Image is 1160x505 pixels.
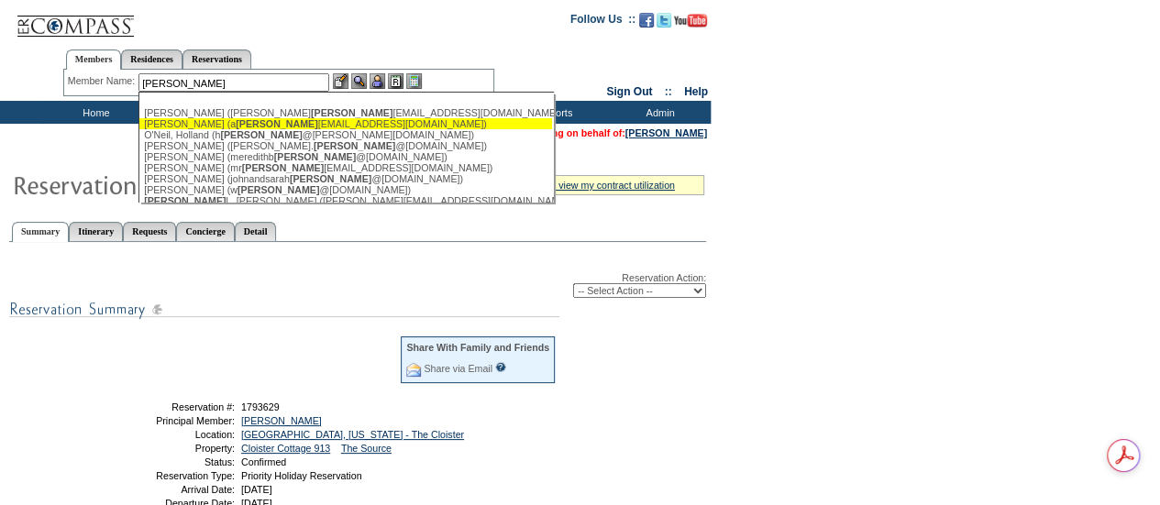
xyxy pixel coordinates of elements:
[341,443,392,454] a: The Source
[144,140,547,151] div: [PERSON_NAME] ([PERSON_NAME]. @[DOMAIN_NAME])
[674,18,707,29] a: Subscribe to our YouTube Channel
[123,222,176,241] a: Requests
[176,222,234,241] a: Concierge
[104,484,235,495] td: Arrival Date:
[144,162,547,173] div: [PERSON_NAME] (mr [EMAIL_ADDRESS][DOMAIN_NAME])
[424,363,492,374] a: Share via Email
[144,129,547,140] div: O'Neil, Holland (h @[PERSON_NAME][DOMAIN_NAME])
[104,429,235,440] td: Location:
[104,456,235,467] td: Status:
[311,107,392,118] span: [PERSON_NAME]
[12,222,69,242] a: Summary
[333,73,348,89] img: b_edit.gif
[290,173,371,184] span: [PERSON_NAME]
[104,470,235,481] td: Reservation Type:
[639,13,654,27] img: Become our fan on Facebook
[674,14,707,27] img: Subscribe to our YouTube Channel
[9,272,706,298] div: Reservation Action:
[684,85,708,98] a: Help
[606,85,652,98] a: Sign Out
[241,401,280,412] span: 1793629
[220,129,302,140] span: [PERSON_NAME]
[625,127,707,138] a: [PERSON_NAME]
[370,73,385,89] img: Impersonate
[241,429,464,440] a: [GEOGRAPHIC_DATA], [US_STATE] - The Cloister
[144,173,547,184] div: [PERSON_NAME] (johnandsarah @[DOMAIN_NAME])
[104,415,235,426] td: Principal Member:
[41,101,147,124] td: Home
[235,222,277,241] a: Detail
[241,443,330,454] a: Cloister Cottage 913
[144,195,547,206] div: l , [PERSON_NAME] ([PERSON_NAME][EMAIL_ADDRESS][DOMAIN_NAME])
[144,195,226,206] span: [PERSON_NAME]
[314,140,395,151] span: [PERSON_NAME]
[241,484,272,495] span: [DATE]
[406,342,549,353] div: Share With Family and Friends
[242,162,324,173] span: [PERSON_NAME]
[144,107,547,118] div: [PERSON_NAME] ([PERSON_NAME] [EMAIL_ADDRESS][DOMAIN_NAME])
[550,180,675,191] a: » view my contract utilization
[238,184,319,195] span: [PERSON_NAME]
[9,298,559,321] img: subTtlResSummary.gif
[388,73,403,89] img: Reservations
[241,456,286,467] span: Confirmed
[657,13,671,27] img: Follow us on Twitter
[406,73,422,89] img: b_calculator.gif
[144,151,547,162] div: [PERSON_NAME] (meredithb @[DOMAIN_NAME])
[241,470,361,481] span: Priority Holiday Reservation
[144,118,547,129] div: [PERSON_NAME] (a [EMAIL_ADDRESS][DOMAIN_NAME])
[497,127,707,138] span: You are acting on behalf of:
[351,73,367,89] img: View
[104,401,235,412] td: Reservation #:
[639,18,654,29] a: Become our fan on Facebook
[570,11,635,33] td: Follow Us ::
[121,49,182,69] a: Residences
[236,118,317,129] span: [PERSON_NAME]
[605,101,711,124] td: Admin
[69,222,123,241] a: Itinerary
[144,184,547,195] div: [PERSON_NAME] (w @[DOMAIN_NAME])
[68,73,138,89] div: Member Name:
[665,85,672,98] span: ::
[66,49,122,70] a: Members
[495,362,506,372] input: What is this?
[104,443,235,454] td: Property:
[241,415,322,426] a: [PERSON_NAME]
[274,151,356,162] span: [PERSON_NAME]
[12,166,379,203] img: Reservaton Summary
[657,18,671,29] a: Follow us on Twitter
[182,49,251,69] a: Reservations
